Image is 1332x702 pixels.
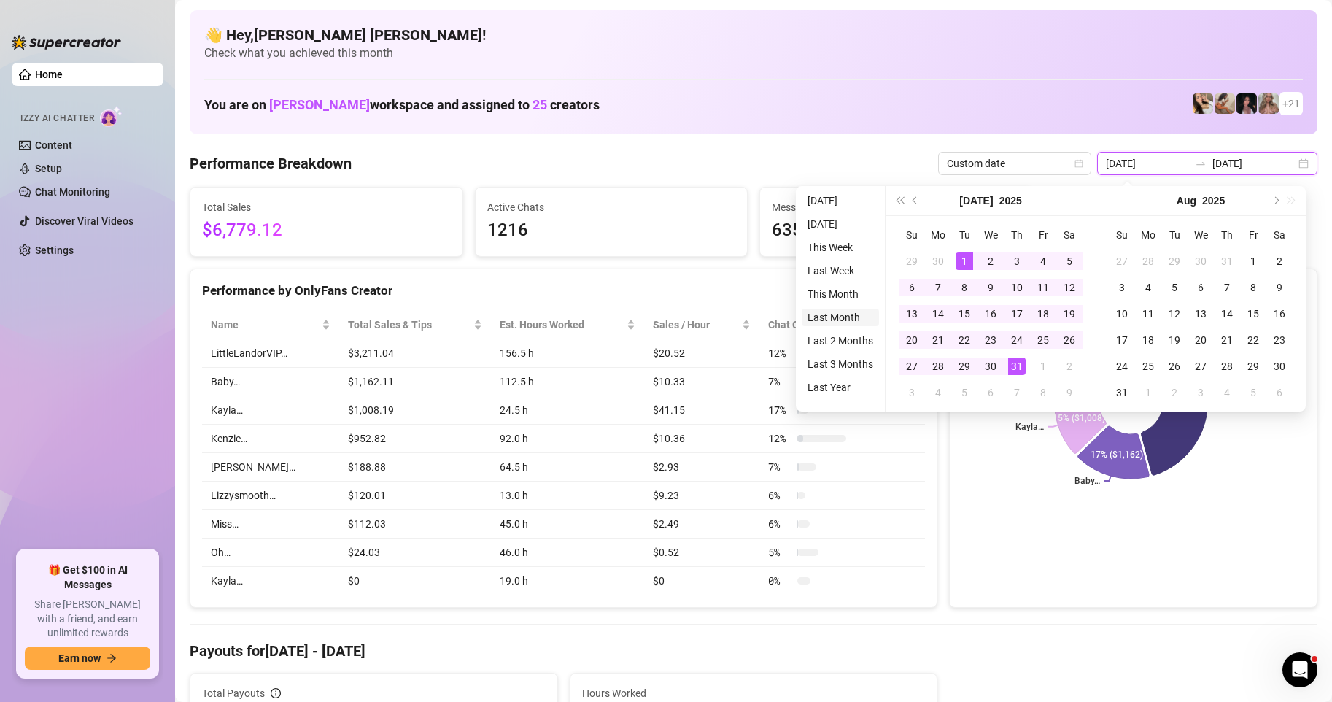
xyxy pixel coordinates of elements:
div: 14 [1218,305,1236,323]
div: 31 [1113,384,1131,401]
div: 3 [1192,384,1209,401]
li: This Week [802,239,879,256]
td: 2025-07-23 [977,327,1004,353]
td: $3,211.04 [339,339,491,368]
div: 12 [1061,279,1078,296]
div: 6 [1271,384,1288,401]
div: 14 [929,305,947,323]
li: Last 3 Months [802,355,879,373]
td: 2025-09-01 [1135,379,1161,406]
div: 31 [1218,252,1236,270]
td: 2025-08-09 [1266,274,1293,301]
td: 2025-07-06 [899,274,925,301]
td: $9.23 [644,482,760,510]
div: 27 [903,358,921,375]
div: 16 [982,305,999,323]
td: 2025-07-31 [1214,248,1240,274]
td: 2025-07-07 [925,274,951,301]
button: Next month (PageDown) [1267,186,1283,215]
div: 7 [1218,279,1236,296]
td: 64.5 h [491,453,644,482]
td: $20.52 [644,339,760,368]
th: Sa [1056,222,1083,248]
div: 30 [1271,358,1288,375]
div: 3 [903,384,921,401]
div: 23 [982,331,999,349]
div: 19 [1166,331,1183,349]
td: 2025-08-03 [1109,274,1135,301]
div: 2 [982,252,999,270]
span: 6 % [768,487,791,504]
td: 2025-07-22 [951,327,977,353]
div: 31 [1008,358,1026,375]
span: 17 % [768,402,791,418]
div: 2 [1061,358,1078,375]
li: This Month [802,285,879,303]
span: info-circle [271,688,281,698]
span: calendar [1074,159,1083,168]
td: 2025-08-29 [1240,353,1266,379]
div: 5 [1061,252,1078,270]
div: 24 [1113,358,1131,375]
a: Chat Monitoring [35,186,110,198]
li: Last Year [802,379,879,396]
th: We [1188,222,1214,248]
td: 2025-07-30 [1188,248,1214,274]
td: 2025-07-04 [1030,248,1056,274]
div: 3 [1113,279,1131,296]
td: 24.5 h [491,396,644,425]
td: 19.0 h [491,567,644,595]
td: 46.0 h [491,539,644,567]
div: Est. Hours Worked [500,317,624,333]
div: 29 [1166,252,1183,270]
td: 2025-09-04 [1214,379,1240,406]
td: 2025-07-03 [1004,248,1030,274]
th: Su [1109,222,1135,248]
span: 0 % [768,573,791,589]
div: 5 [1244,384,1262,401]
div: 30 [1192,252,1209,270]
a: Setup [35,163,62,174]
td: 2025-09-02 [1161,379,1188,406]
span: 🎁 Get $100 in AI Messages [25,563,150,592]
td: 2025-08-06 [1188,274,1214,301]
span: 7 % [768,459,791,475]
a: Settings [35,244,74,256]
div: 6 [1192,279,1209,296]
td: 2025-08-21 [1214,327,1240,353]
td: 2025-07-29 [951,353,977,379]
span: Earn now [58,652,101,664]
div: 11 [1034,279,1052,296]
text: Baby… [1074,476,1100,486]
td: 2025-08-15 [1240,301,1266,327]
div: 10 [1008,279,1026,296]
div: 17 [1008,305,1026,323]
td: Miss… [202,510,339,539]
td: 2025-08-11 [1135,301,1161,327]
th: Sa [1266,222,1293,248]
div: 8 [1244,279,1262,296]
div: Performance by OnlyFans Creator [202,281,925,301]
th: Th [1214,222,1240,248]
td: 2025-07-19 [1056,301,1083,327]
div: 22 [956,331,973,349]
td: 2025-08-02 [1266,248,1293,274]
td: [PERSON_NAME]… [202,453,339,482]
button: Choose a month [959,186,993,215]
td: $24.03 [339,539,491,567]
div: 4 [1139,279,1157,296]
td: 45.0 h [491,510,644,539]
span: 6 % [768,516,791,532]
li: Last Month [802,309,879,326]
th: Fr [1240,222,1266,248]
div: 29 [956,358,973,375]
div: 13 [903,305,921,323]
td: 2025-08-10 [1109,301,1135,327]
td: 2025-08-18 [1135,327,1161,353]
td: $0 [644,567,760,595]
div: 21 [1218,331,1236,349]
div: 28 [1139,252,1157,270]
h1: You are on workspace and assigned to creators [204,97,600,113]
div: 4 [1218,384,1236,401]
td: 2025-08-05 [1161,274,1188,301]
